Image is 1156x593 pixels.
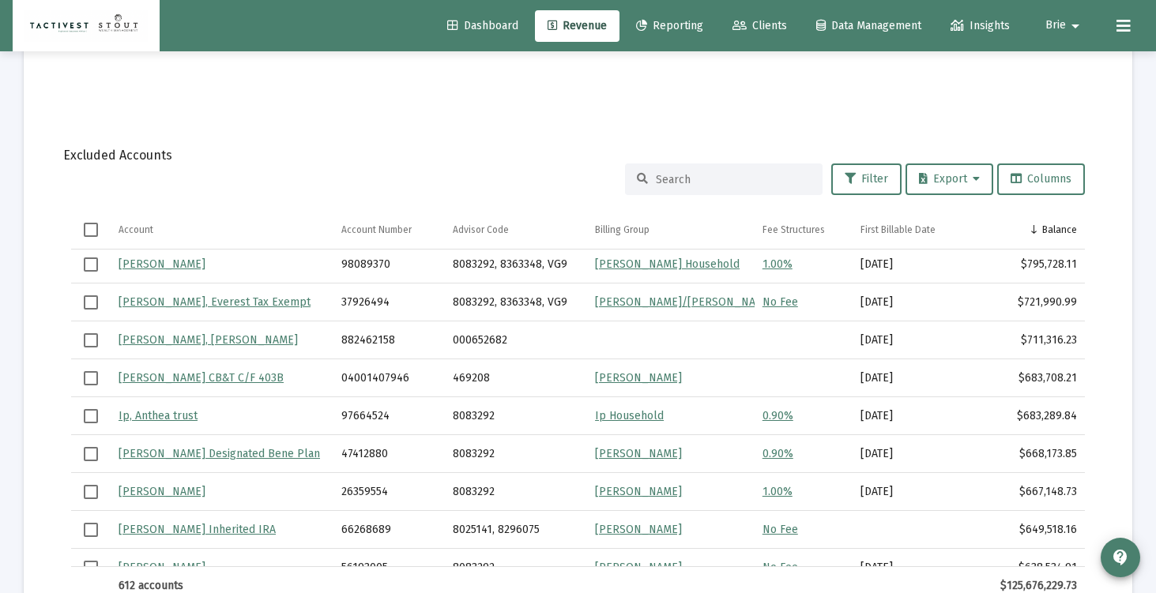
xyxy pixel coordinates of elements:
td: 8083292 [445,473,587,511]
button: Filter [831,163,902,195]
td: Column Billing Group [587,211,755,249]
td: 37926494 [333,283,445,321]
span: Reporting [636,19,703,32]
td: 66268689 [333,511,445,549]
div: Account [119,223,153,236]
a: 0.90% [763,447,793,460]
a: [PERSON_NAME] Inherited IRA [119,523,276,536]
div: Select row [84,409,98,423]
a: [PERSON_NAME] [595,447,682,460]
div: Select row [84,371,98,385]
a: Revenue [535,10,619,42]
a: 0.90% [763,409,793,422]
a: [PERSON_NAME] [119,257,205,271]
span: Dashboard [447,19,518,32]
td: 8025141, 8296075 [445,511,587,549]
a: [PERSON_NAME]/[PERSON_NAME] [595,295,774,309]
td: 98089370 [333,246,445,283]
div: Excluded Accounts [63,148,1093,163]
a: [PERSON_NAME] [119,561,205,574]
td: Column First Billable Date [853,211,985,249]
td: [DATE] [853,549,985,587]
div: $649,518.16 [993,522,1077,538]
div: $683,708.21 [993,370,1077,386]
a: [PERSON_NAME] [595,561,682,574]
td: [DATE] [853,397,985,435]
a: [PERSON_NAME] [595,523,682,536]
td: 56193005 [333,549,445,587]
div: $667,148.73 [993,484,1077,500]
div: Billing Group [595,223,650,236]
td: 47412880 [333,435,445,473]
div: Select row [84,561,98,575]
a: Ip Household [595,409,664,422]
div: Select row [84,295,98,310]
div: Select row [84,257,98,272]
div: Account Number [341,223,412,236]
td: 8083292 [445,397,587,435]
a: [PERSON_NAME] Designated Bene Plan [119,447,320,460]
div: $668,173.85 [993,446,1077,462]
td: 8083292, 8363348, VG9 [445,246,587,283]
button: Brie [1026,9,1104,41]
td: 04001407946 [333,359,445,397]
td: 26359554 [333,473,445,511]
td: 000652682 [445,321,587,359]
a: Data Management [804,10,934,42]
a: [PERSON_NAME] [595,485,682,498]
td: 97664524 [333,397,445,435]
a: [PERSON_NAME], [PERSON_NAME] [119,333,298,347]
td: [DATE] [853,435,985,473]
a: No Fee [763,295,798,309]
div: $711,316.23 [993,332,1077,348]
a: 1.00% [763,257,793,271]
div: Select row [84,523,98,537]
td: 882462158 [333,321,445,359]
button: Columns [997,163,1085,195]
td: [DATE] [853,283,985,321]
span: Columns [1011,172,1071,186]
td: Column Fee Structures [755,211,853,249]
td: [DATE] [853,359,985,397]
div: $795,728.11 [993,257,1077,272]
td: 8083292, 8363348, VG9 [445,283,587,321]
td: Column Account Number [333,211,445,249]
button: Export [906,163,993,195]
div: Select all [84,223,98,237]
a: [PERSON_NAME] [595,371,682,385]
td: Column Account [111,211,333,249]
span: Filter [845,172,888,186]
a: [PERSON_NAME] [119,485,205,498]
div: Advisor Code [453,223,509,236]
td: Column Advisor Code [445,211,587,249]
a: Clients [720,10,800,42]
a: [PERSON_NAME] Household [595,257,740,271]
a: [PERSON_NAME] CB&T C/F 403B [119,371,284,385]
span: Brie [1045,19,1066,32]
div: Select row [84,485,98,499]
td: Column Balance [985,211,1085,249]
a: 1.00% [763,485,793,498]
span: Export [919,172,980,186]
div: First Billable Date [860,223,936,236]
div: Select row [84,333,98,347]
img: Dashboard [24,10,148,42]
td: [DATE] [853,246,985,283]
div: $683,289.84 [993,408,1077,424]
div: Balance [1042,223,1077,236]
div: $721,990.99 [993,295,1077,310]
a: Reporting [623,10,716,42]
a: Insights [938,10,1022,42]
input: Search [656,173,811,186]
a: Ip, Anthea trust [119,409,198,422]
mat-icon: arrow_drop_down [1066,10,1085,42]
a: No Fee [763,561,798,574]
a: No Fee [763,523,798,536]
div: $638,534.91 [993,560,1077,576]
a: [PERSON_NAME], Everest Tax Exempt [119,295,311,309]
span: Data Management [816,19,921,32]
mat-icon: contact_support [1111,548,1130,567]
div: Fee Structures [763,223,825,236]
span: Revenue [548,19,607,32]
td: 8083292 [445,549,587,587]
